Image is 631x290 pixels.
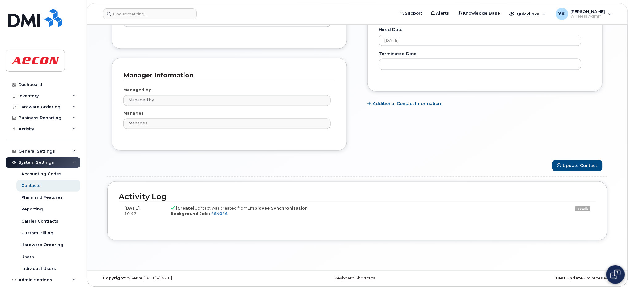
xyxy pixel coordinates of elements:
img: Open chat [610,270,621,279]
span: Wireless Admin [571,14,605,19]
strong: Last Update [556,276,583,281]
button: Update Contact [552,160,603,171]
strong: Employee Synchronization [247,206,308,211]
span: Support [405,10,422,16]
h3: Manager Information [123,71,331,80]
span: Quicklinks [517,11,540,16]
a: Knowledge Base [453,7,505,19]
div: MyServe [DATE]–[DATE] [98,276,271,281]
a: Additional Contact Information [367,101,441,107]
strong: Background Job [171,211,208,216]
a: Alerts [426,7,453,19]
input: Find something... [103,8,197,19]
label: Terminated Date [379,51,417,57]
span: Knowledge Base [463,10,500,16]
label: Hired Date [379,27,403,32]
span: [PERSON_NAME] [571,9,605,14]
strong: Copyright [103,276,125,281]
strong: : [209,211,210,216]
div: 9 minutes ago [444,276,616,281]
div: Yulia Kanishcheva [552,8,616,20]
a: details [575,206,590,211]
strong: [DATE] [124,206,140,211]
td: Contact was created from [165,201,532,223]
span: YK [558,10,565,18]
span: 10:47 [124,211,136,216]
strong: [Create] [176,206,194,211]
a: Keyboard Shortcuts [334,276,375,281]
h2: Activity Log [119,193,596,201]
label: Managed by [123,87,151,93]
span: Alerts [436,10,449,16]
label: Manages [123,110,144,116]
div: Quicklinks [505,8,550,20]
a: 464046 [211,211,228,216]
a: Support [395,7,426,19]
